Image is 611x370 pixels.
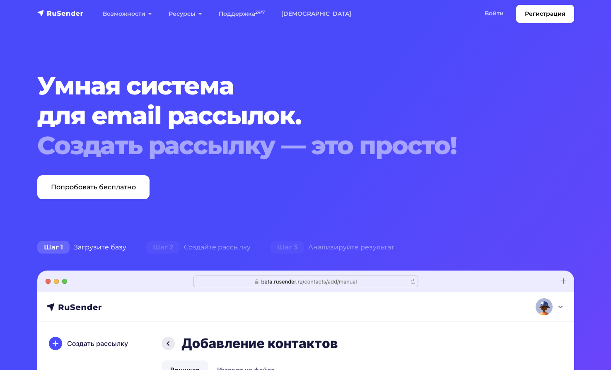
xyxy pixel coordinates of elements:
[261,239,404,256] div: Анализируйте результат
[136,239,261,256] div: Создайте рассылку
[255,10,265,15] sup: 24/7
[270,241,304,254] span: Шаг 3
[210,5,273,22] a: Поддержка24/7
[37,131,529,160] div: Создать рассылку — это просто!
[476,5,512,22] a: Войти
[27,239,136,256] div: Загрузите базу
[160,5,210,22] a: Ресурсы
[273,5,360,22] a: [DEMOGRAPHIC_DATA]
[37,175,150,199] a: Попробовать бесплатно
[146,241,180,254] span: Шаг 2
[94,5,160,22] a: Возможности
[37,9,84,17] img: RuSender
[37,71,529,160] h1: Умная система для email рассылок.
[516,5,574,23] a: Регистрация
[37,241,70,254] span: Шаг 1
